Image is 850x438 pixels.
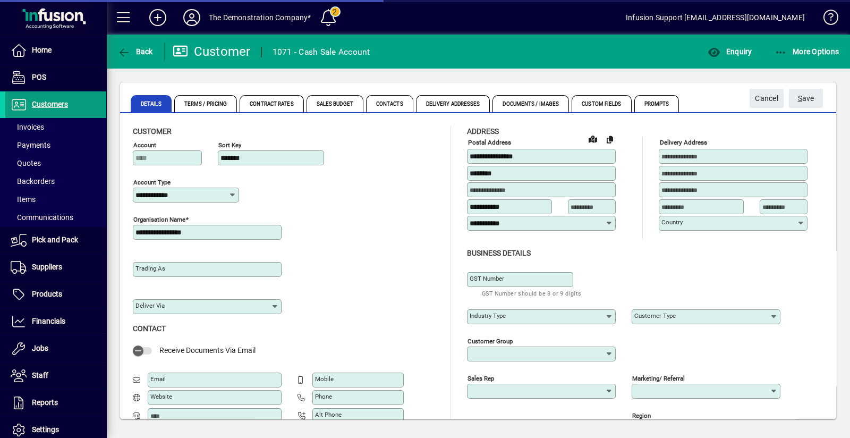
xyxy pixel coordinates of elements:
[273,44,370,61] div: 1071 - Cash Sale Account
[5,190,106,208] a: Items
[632,411,651,419] mat-label: Region
[632,374,685,382] mat-label: Marketing/ Referral
[133,141,156,149] mat-label: Account
[5,118,106,136] a: Invoices
[32,235,78,244] span: Pick and Pack
[626,9,805,26] div: Infusion Support [EMAIL_ADDRESS][DOMAIN_NAME]
[789,89,823,108] button: Save
[815,2,837,37] a: Knowledge Base
[106,42,165,61] app-page-header-button: Back
[32,100,68,108] span: Customers
[133,324,166,333] span: Contact
[175,8,209,27] button: Profile
[705,42,754,61] button: Enquiry
[32,371,48,380] span: Staff
[5,208,106,226] a: Communications
[315,411,342,418] mat-label: Alt Phone
[240,95,303,112] span: Contract Rates
[467,127,499,136] span: Address
[366,95,413,112] span: Contacts
[11,141,50,149] span: Payments
[755,90,778,107] span: Cancel
[32,398,58,407] span: Reports
[584,130,601,147] a: View on map
[772,42,842,61] button: More Options
[750,89,784,108] button: Cancel
[32,46,52,54] span: Home
[5,64,106,91] a: POS
[131,95,172,112] span: Details
[482,287,582,299] mat-hint: GST Number should be 8 or 9 digits
[470,312,506,319] mat-label: Industry type
[11,195,36,204] span: Items
[470,275,504,282] mat-label: GST Number
[135,302,165,309] mat-label: Deliver via
[315,393,332,400] mat-label: Phone
[32,290,62,298] span: Products
[5,37,106,64] a: Home
[467,249,531,257] span: Business details
[5,172,106,190] a: Backorders
[11,177,55,186] span: Backorders
[159,346,256,355] span: Receive Documents Via Email
[572,95,631,112] span: Custom Fields
[416,95,490,112] span: Delivery Addresses
[11,123,44,131] span: Invoices
[115,42,156,61] button: Back
[11,213,73,222] span: Communications
[32,73,46,81] span: POS
[601,131,618,148] button: Copy to Delivery address
[798,90,814,107] span: ave
[775,47,839,56] span: More Options
[133,216,185,223] mat-label: Organisation name
[32,344,48,352] span: Jobs
[5,390,106,416] a: Reports
[11,159,41,167] span: Quotes
[32,317,65,325] span: Financials
[150,393,172,400] mat-label: Website
[467,337,513,344] mat-label: Customer group
[661,218,683,226] mat-label: Country
[133,127,172,136] span: Customer
[5,227,106,254] a: Pick and Pack
[135,265,165,272] mat-label: Trading as
[5,308,106,335] a: Financials
[5,136,106,154] a: Payments
[173,43,251,60] div: Customer
[5,154,106,172] a: Quotes
[492,95,569,112] span: Documents / Images
[5,254,106,281] a: Suppliers
[32,263,62,271] span: Suppliers
[117,47,153,56] span: Back
[218,141,241,149] mat-label: Sort key
[5,363,106,389] a: Staff
[634,312,676,319] mat-label: Customer type
[708,47,752,56] span: Enquiry
[174,95,237,112] span: Terms / Pricing
[315,375,334,383] mat-label: Mobile
[467,374,494,382] mat-label: Sales rep
[150,375,166,383] mat-label: Email
[307,95,363,112] span: Sales Budget
[141,8,175,27] button: Add
[798,94,802,103] span: S
[634,95,679,112] span: Prompts
[5,335,106,362] a: Jobs
[209,9,311,26] div: The Demonstration Company*
[5,281,106,308] a: Products
[133,179,171,186] mat-label: Account Type
[32,425,59,434] span: Settings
